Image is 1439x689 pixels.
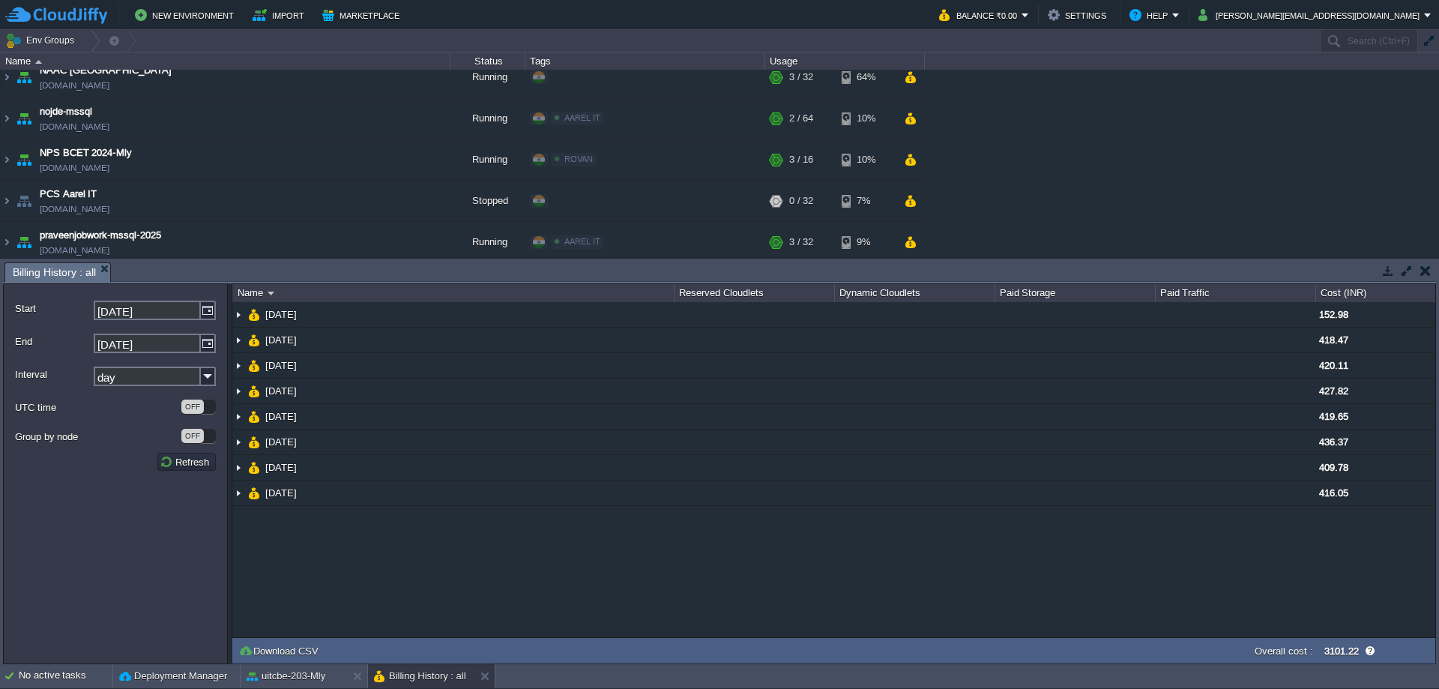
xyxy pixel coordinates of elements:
[564,157,593,166] span: ROVAN
[248,379,260,403] img: AMDAwAAAACH5BAEAAAAALAAAAAABAAEAAAICRAEAOw==
[996,284,1155,302] div: Paid Storage
[264,461,299,474] a: [DATE]
[842,225,890,265] div: 9%
[1,101,13,142] img: AMDAwAAAACH5BAEAAAAALAAAAAABAAEAAAICRAEAOw==
[1198,6,1424,24] button: [PERSON_NAME][EMAIL_ADDRESS][DOMAIN_NAME]
[248,455,260,480] img: AMDAwAAAACH5BAEAAAAALAAAAAABAAEAAAICRAEAOw==
[40,107,92,122] a: nojde-mssql
[450,142,525,183] div: Running
[13,225,34,265] img: AMDAwAAAACH5BAEAAAAALAAAAAABAAEAAAICRAEAOw==
[1,60,13,100] img: AMDAwAAAACH5BAEAAAAALAAAAAABAAEAAAICRAEAOw==
[1319,334,1348,346] span: 418.47
[264,487,299,499] a: [DATE]
[5,30,79,51] button: Env Groups
[13,142,34,183] img: AMDAwAAAACH5BAEAAAAALAAAAAABAAEAAAICRAEAOw==
[789,142,813,183] div: 3 / 16
[842,60,890,100] div: 64%
[264,436,299,448] a: [DATE]
[842,184,890,224] div: 7%
[248,328,260,352] img: AMDAwAAAACH5BAEAAAAALAAAAAABAAEAAAICRAEAOw==
[248,353,260,378] img: AMDAwAAAACH5BAEAAAAALAAAAAABAAEAAAICRAEAOw==
[15,400,180,415] label: UTC time
[234,284,674,302] div: Name
[253,6,309,24] button: Import
[232,379,244,403] img: AMDAwAAAACH5BAEAAAAALAAAAAABAAEAAAICRAEAOw==
[789,184,813,224] div: 0 / 32
[1,142,13,183] img: AMDAwAAAACH5BAEAAAAALAAAAAABAAEAAAICRAEAOw==
[1324,646,1359,657] label: 3101.22
[939,6,1022,24] button: Balance ₹0.00
[15,429,180,445] label: Group by node
[160,455,214,469] button: Refresh
[232,430,244,454] img: AMDAwAAAACH5BAEAAAAALAAAAAABAAEAAAICRAEAOw==
[40,190,97,205] a: PCS Aarel IT
[264,385,299,397] a: [DATE]
[40,66,172,81] a: NAAC [GEOGRAPHIC_DATA]
[119,669,227,684] button: Deployment Manager
[1129,6,1172,24] button: Help
[1319,436,1348,448] span: 436.37
[5,6,107,25] img: CloudJiffy
[374,669,466,684] button: Billing History : all
[450,184,525,224] div: Stopped
[181,400,204,414] div: OFF
[248,430,260,454] img: AMDAwAAAACH5BAEAAAAALAAAAAABAAEAAAICRAEAOw==
[264,410,299,423] a: [DATE]
[13,184,34,224] img: AMDAwAAAACH5BAEAAAAALAAAAAABAAEAAAICRAEAOw==
[766,52,924,70] div: Usage
[1319,385,1348,397] span: 427.82
[564,240,600,249] span: AAREL IT
[322,6,404,24] button: Marketplace
[789,101,813,142] div: 2 / 64
[450,101,525,142] div: Running
[232,455,244,480] img: AMDAwAAAACH5BAEAAAAALAAAAAABAAEAAAICRAEAOw==
[40,231,161,246] a: praveenjobwork-mssql-2025
[264,334,299,346] a: [DATE]
[1,184,13,224] img: AMDAwAAAACH5BAEAAAAALAAAAAABAAEAAAICRAEAOw==
[1319,309,1348,320] span: 152.98
[248,481,260,505] img: AMDAwAAAACH5BAEAAAAALAAAAAABAAEAAAICRAEAOw==
[1319,487,1348,499] span: 416.05
[564,116,600,125] span: AAREL IT
[1,225,13,265] img: AMDAwAAAACH5BAEAAAAALAAAAAABAAEAAAICRAEAOw==
[40,122,109,137] a: [DOMAIN_NAME]
[248,302,260,327] img: AMDAwAAAACH5BAEAAAAALAAAAAABAAEAAAICRAEAOw==
[40,81,109,96] a: [DOMAIN_NAME]
[40,148,132,163] a: NPS BCET 2024-Mly
[40,205,109,220] a: [DOMAIN_NAME]
[232,481,244,505] img: AMDAwAAAACH5BAEAAAAALAAAAAABAAEAAAICRAEAOw==
[13,263,96,282] span: Billing History : all
[842,101,890,142] div: 10%
[1317,284,1435,302] div: Cost (INR)
[13,101,34,142] img: AMDAwAAAACH5BAEAAAAALAAAAAABAAEAAAICRAEAOw==
[181,429,204,443] div: OFF
[1319,462,1348,473] span: 409.78
[1255,646,1313,657] label: Overall cost :
[526,52,764,70] div: Tags
[15,367,92,382] label: Interval
[842,142,890,183] div: 10%
[1319,411,1348,422] span: 419.65
[40,246,109,261] a: [DOMAIN_NAME]
[451,52,525,70] div: Status
[232,353,244,378] img: AMDAwAAAACH5BAEAAAAALAAAAAABAAEAAAICRAEAOw==
[35,60,42,64] img: AMDAwAAAACH5BAEAAAAALAAAAAABAAEAAAICRAEAOw==
[264,359,299,372] a: [DATE]
[15,334,92,349] label: End
[836,284,995,302] div: Dynamic Cloudlets
[15,301,92,316] label: Start
[264,308,299,321] a: [DATE]
[40,163,109,178] a: [DOMAIN_NAME]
